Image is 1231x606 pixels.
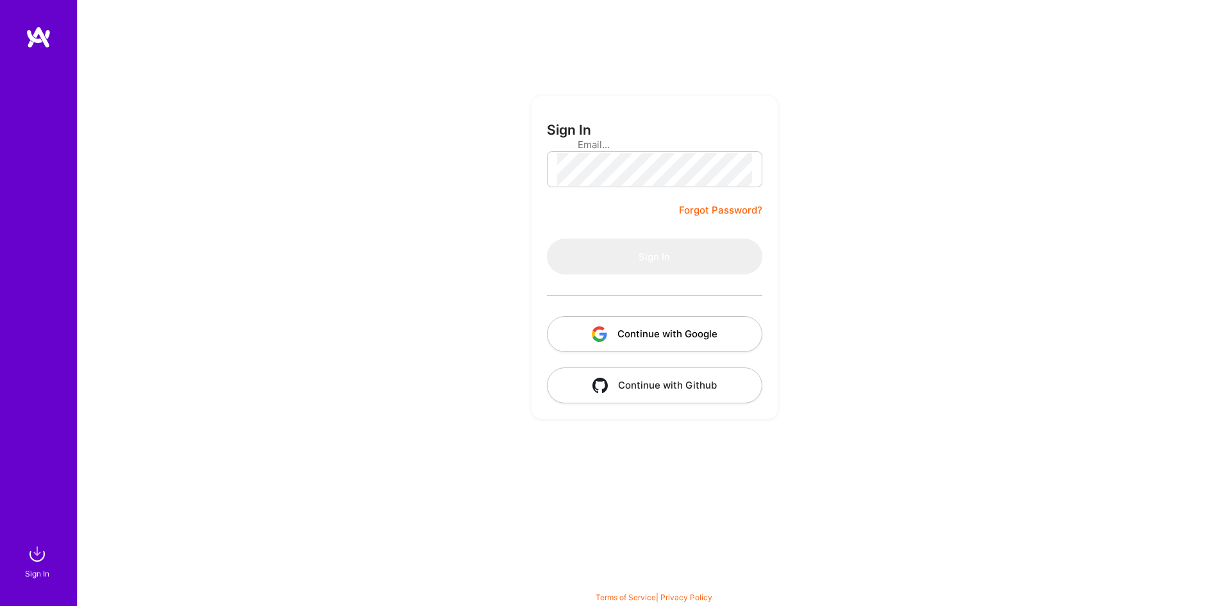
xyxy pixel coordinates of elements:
[679,203,762,218] a: Forgot Password?
[592,326,607,342] img: icon
[592,378,608,393] img: icon
[596,593,656,602] a: Terms of Service
[77,568,1231,600] div: © 2025 ATeams Inc., All rights reserved.
[547,239,762,274] button: Sign In
[547,316,762,352] button: Continue with Google
[27,541,50,580] a: sign inSign In
[660,593,712,602] a: Privacy Policy
[26,26,51,49] img: logo
[547,122,591,138] h3: Sign In
[25,567,49,580] div: Sign In
[596,593,712,602] span: |
[578,128,732,161] input: Email...
[547,367,762,403] button: Continue with Github
[24,541,50,567] img: sign in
